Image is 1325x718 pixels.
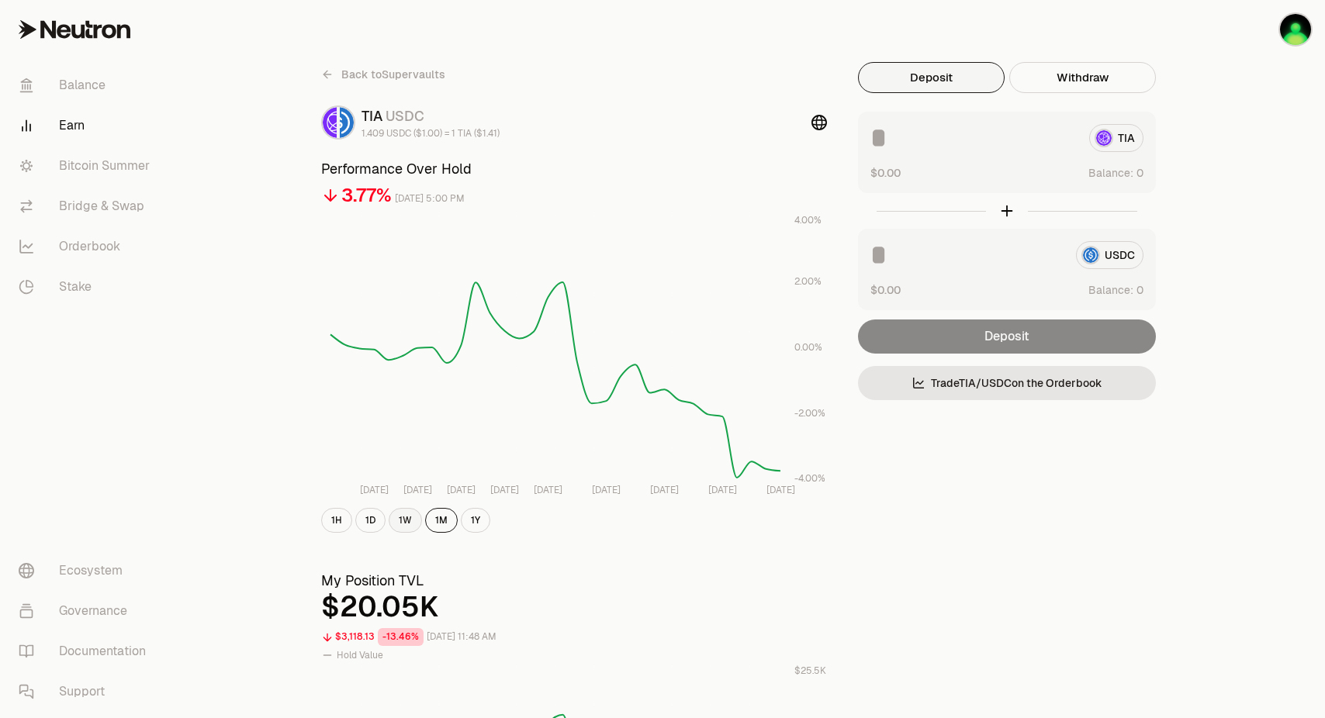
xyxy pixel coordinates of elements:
[321,508,352,533] button: 1H
[6,226,168,267] a: Orderbook
[6,105,168,146] a: Earn
[425,508,458,533] button: 1M
[341,67,445,82] span: Back to Supervaults
[6,267,168,307] a: Stake
[355,508,386,533] button: 1D
[6,551,168,591] a: Ecosystem
[321,592,827,623] div: $20.05K
[794,664,826,677] tspan: $25.5K
[650,484,679,496] tspan: [DATE]
[447,484,476,496] tspan: [DATE]
[321,158,827,180] h3: Performance Over Hold
[323,107,337,138] img: TIA Logo
[6,186,168,226] a: Bridge & Swap
[794,214,822,226] tspan: 4.00%
[362,127,500,140] div: 1.409 USDC ($1.00) = 1 TIA ($1.41)
[490,484,519,496] tspan: [DATE]
[6,146,168,186] a: Bitcoin Summer
[794,472,825,485] tspan: -4.00%
[360,484,389,496] tspan: [DATE]
[534,484,562,496] tspan: [DATE]
[1280,14,1311,45] img: Zaki Personal 2
[386,107,424,125] span: USDC
[858,62,1005,93] button: Deposit
[395,190,465,208] div: [DATE] 5:00 PM
[794,407,825,419] tspan: -2.00%
[321,62,445,87] a: Back toSupervaults
[1088,282,1133,298] span: Balance:
[427,628,496,646] div: [DATE] 11:48 AM
[378,628,424,646] div: -13.46%
[321,570,827,592] h3: My Position TVL
[1009,62,1156,93] button: Withdraw
[858,366,1156,400] a: TradeTIA/USDCon the Orderbook
[708,484,737,496] tspan: [DATE]
[794,275,822,288] tspan: 2.00%
[592,484,621,496] tspan: [DATE]
[335,628,375,646] div: $3,118.13
[870,164,901,181] button: $0.00
[340,107,354,138] img: USDC Logo
[389,508,422,533] button: 1W
[6,591,168,631] a: Governance
[403,484,432,496] tspan: [DATE]
[766,484,795,496] tspan: [DATE]
[362,105,500,127] div: TIA
[794,341,822,354] tspan: 0.00%
[870,281,901,298] button: $0.00
[6,671,168,712] a: Support
[6,631,168,671] a: Documentation
[461,508,490,533] button: 1Y
[1088,165,1133,181] span: Balance:
[6,65,168,105] a: Balance
[337,649,383,661] span: Hold Value
[341,183,392,208] div: 3.77%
